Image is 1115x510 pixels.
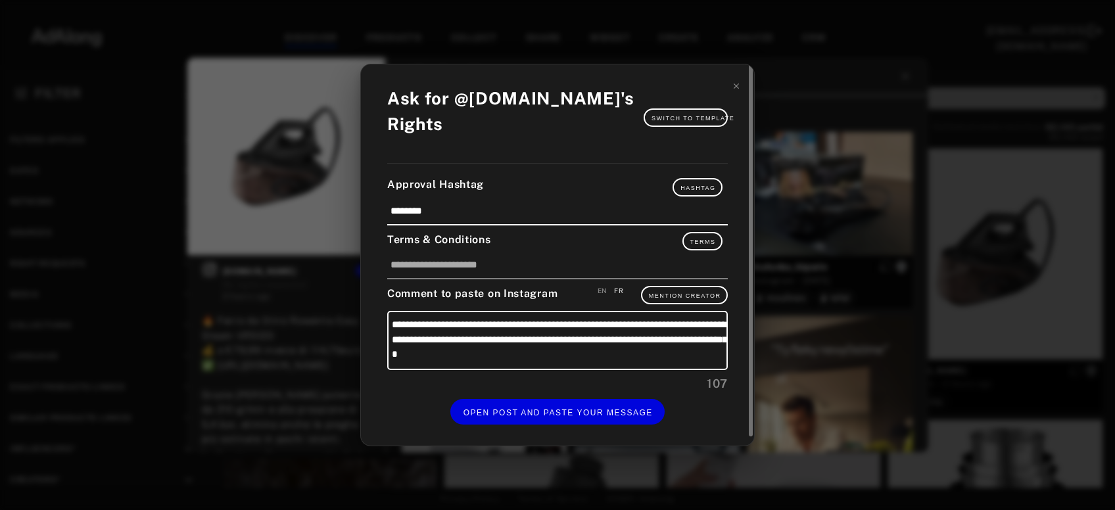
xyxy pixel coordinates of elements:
[673,178,723,197] button: Hashtag
[598,286,607,296] div: Save an english version of your comment
[649,292,721,299] span: Mention Creator
[387,375,728,392] div: 107
[644,108,728,127] button: Switch to Template
[641,286,728,304] button: Mention Creator
[463,408,653,417] span: OPEN POST AND PASTE YOUR MESSAGE
[450,399,665,425] button: OPEN POST AND PASTE YOUR MESSAGE
[387,286,728,304] div: Comment to paste on Instagram
[614,286,623,296] div: Save an french version of your comment
[387,232,728,250] div: Terms & Conditions
[652,115,734,122] span: Switch to Template
[682,232,723,250] button: Terms
[690,239,716,245] span: Terms
[387,177,728,197] div: Approval Hashtag
[387,85,644,137] div: Ask for @[DOMAIN_NAME]'s Rights
[680,185,715,191] span: Hashtag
